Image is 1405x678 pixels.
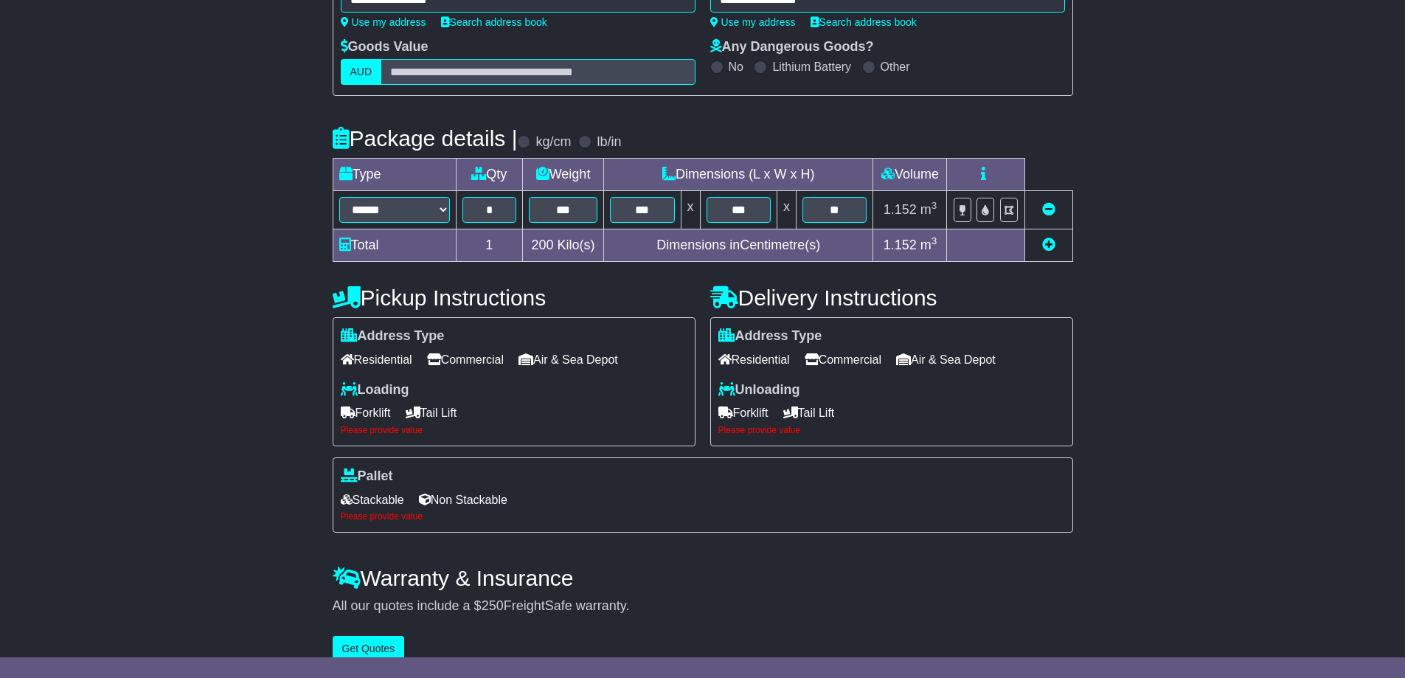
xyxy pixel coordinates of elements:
td: x [681,191,700,229]
td: Dimensions (L x W x H) [604,159,873,191]
label: Any Dangerous Goods? [710,39,874,55]
sup: 3 [932,200,937,211]
span: Forklift [718,401,769,424]
td: Weight [523,159,604,191]
span: 250 [482,598,504,613]
label: lb/in [597,134,621,151]
span: Stackable [341,488,404,511]
span: 1.152 [884,202,917,217]
span: m [920,202,937,217]
span: Tail Lift [783,401,835,424]
span: m [920,238,937,252]
td: Volume [873,159,947,191]
span: Forklift [341,401,391,424]
div: All our quotes include a $ FreightSafe warranty. [333,598,1073,615]
div: Please provide value [718,425,1065,435]
td: 1 [456,229,523,262]
span: 1.152 [884,238,917,252]
td: x [777,191,796,229]
label: Goods Value [341,39,429,55]
a: Use my address [341,16,426,28]
button: Get Quotes [333,636,405,662]
label: Loading [341,382,409,398]
label: Pallet [341,468,393,485]
sup: 3 [932,235,937,246]
h4: Delivery Instructions [710,286,1073,310]
span: Air & Sea Depot [518,348,618,371]
label: Address Type [718,328,822,345]
h4: Pickup Instructions [333,286,695,310]
td: Kilo(s) [523,229,604,262]
a: Search address book [441,16,547,28]
span: Commercial [427,348,504,371]
label: No [729,60,743,74]
label: Other [881,60,910,74]
a: Search address book [811,16,917,28]
h4: Package details | [333,126,518,151]
div: Please provide value [341,425,687,435]
label: kg/cm [535,134,571,151]
td: Type [333,159,456,191]
span: Commercial [805,348,881,371]
td: Total [333,229,456,262]
a: Add new item [1042,238,1055,252]
span: Non Stackable [419,488,507,511]
label: Lithium Battery [772,60,851,74]
span: Tail Lift [406,401,457,424]
label: Address Type [341,328,445,345]
span: Air & Sea Depot [896,348,996,371]
div: Please provide value [341,511,1065,522]
td: Qty [456,159,523,191]
label: AUD [341,59,382,85]
span: Residential [341,348,412,371]
span: Residential [718,348,790,371]
td: Dimensions in Centimetre(s) [604,229,873,262]
h4: Warranty & Insurance [333,566,1073,590]
a: Use my address [710,16,796,28]
label: Unloading [718,382,800,398]
span: 200 [532,238,554,252]
a: Remove this item [1042,202,1055,217]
